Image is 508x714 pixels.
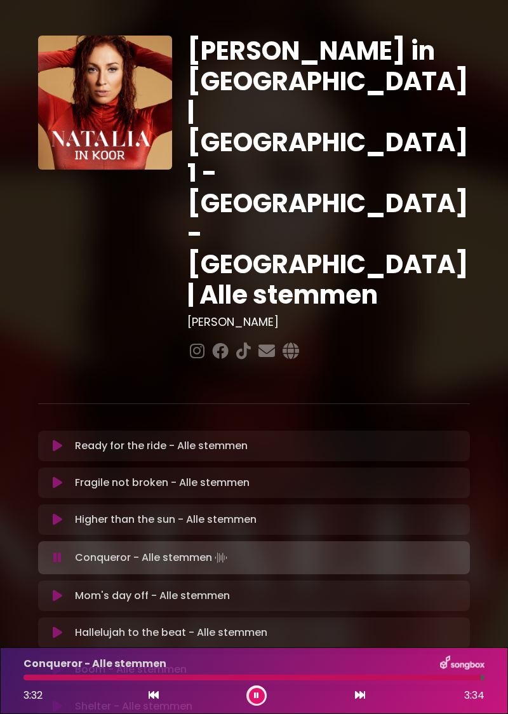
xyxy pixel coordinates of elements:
p: Higher than the sun - Alle stemmen [75,512,257,527]
img: waveform4.gif [212,549,230,567]
img: songbox-logo-white.png [440,656,485,672]
p: Ready for the ride - Alle stemmen [75,438,248,454]
p: Conqueror - Alle stemmen [23,656,166,671]
p: Mom's day off - Alle stemmen [75,588,230,603]
p: Hallelujah to the beat - Alle stemmen [75,625,267,640]
p: Fragile not broken - Alle stemmen [75,475,250,490]
h3: [PERSON_NAME] [187,315,470,329]
h1: [PERSON_NAME] in [GEOGRAPHIC_DATA] | [GEOGRAPHIC_DATA] 1 - [GEOGRAPHIC_DATA] - [GEOGRAPHIC_DATA] ... [187,36,470,310]
span: 3:34 [464,688,485,703]
p: Conqueror - Alle stemmen [75,549,230,567]
span: 3:32 [23,688,43,703]
img: YTVS25JmS9CLUqXqkEhs [38,36,172,170]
